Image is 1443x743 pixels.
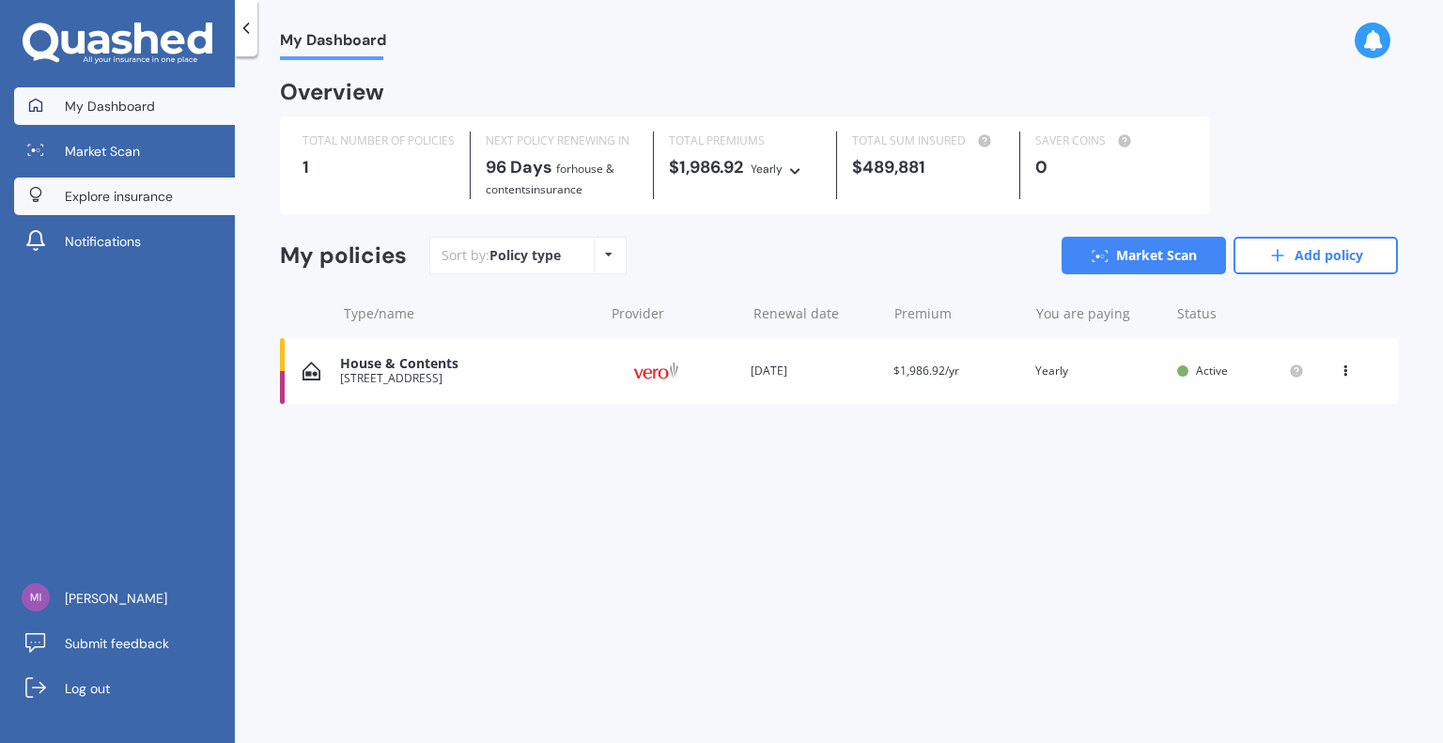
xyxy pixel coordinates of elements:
div: Yearly [751,160,783,178]
span: Notifications [65,232,141,251]
div: TOTAL PREMIUMS [669,132,821,150]
div: $1,986.92 [669,158,821,178]
a: Market Scan [1062,237,1226,274]
div: You are paying [1036,304,1163,323]
div: TOTAL NUMBER OF POLICIES [303,132,455,150]
div: Renewal date [753,304,880,323]
div: Status [1177,304,1304,323]
a: Submit feedback [14,625,235,662]
div: Provider [612,304,738,323]
img: a1783f32a707d1210abdc700a321aa95 [22,583,50,611]
div: [STREET_ADDRESS] [340,372,594,385]
a: My Dashboard [14,87,235,125]
span: My Dashboard [65,97,155,116]
div: 0 [1035,158,1187,177]
div: NEXT POLICY RENEWING IN [486,132,638,150]
div: Sort by: [442,246,561,265]
div: Policy type [489,246,561,265]
div: Type/name [344,304,597,323]
a: Notifications [14,223,235,260]
div: My policies [280,242,407,270]
img: House & Contents [303,362,320,380]
div: House & Contents [340,356,594,372]
b: 96 Days [486,156,552,178]
span: Market Scan [65,142,140,161]
a: Add policy [1234,237,1398,274]
div: $489,881 [852,158,1004,177]
div: Yearly [1035,362,1162,380]
div: SAVER COINS [1035,132,1187,150]
span: My Dashboard [280,31,386,56]
img: Vero [609,353,703,389]
span: [PERSON_NAME] [65,589,167,608]
a: Log out [14,670,235,707]
div: [DATE] [751,362,877,380]
div: Premium [894,304,1021,323]
div: TOTAL SUM INSURED [852,132,1004,150]
span: $1,986.92/yr [893,363,959,379]
span: Explore insurance [65,187,173,206]
a: Explore insurance [14,178,235,215]
a: [PERSON_NAME] [14,580,235,617]
div: 1 [303,158,455,177]
span: Log out [65,679,110,698]
a: Market Scan [14,132,235,170]
span: Active [1196,363,1228,379]
span: Submit feedback [65,634,169,653]
div: Overview [280,83,384,101]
